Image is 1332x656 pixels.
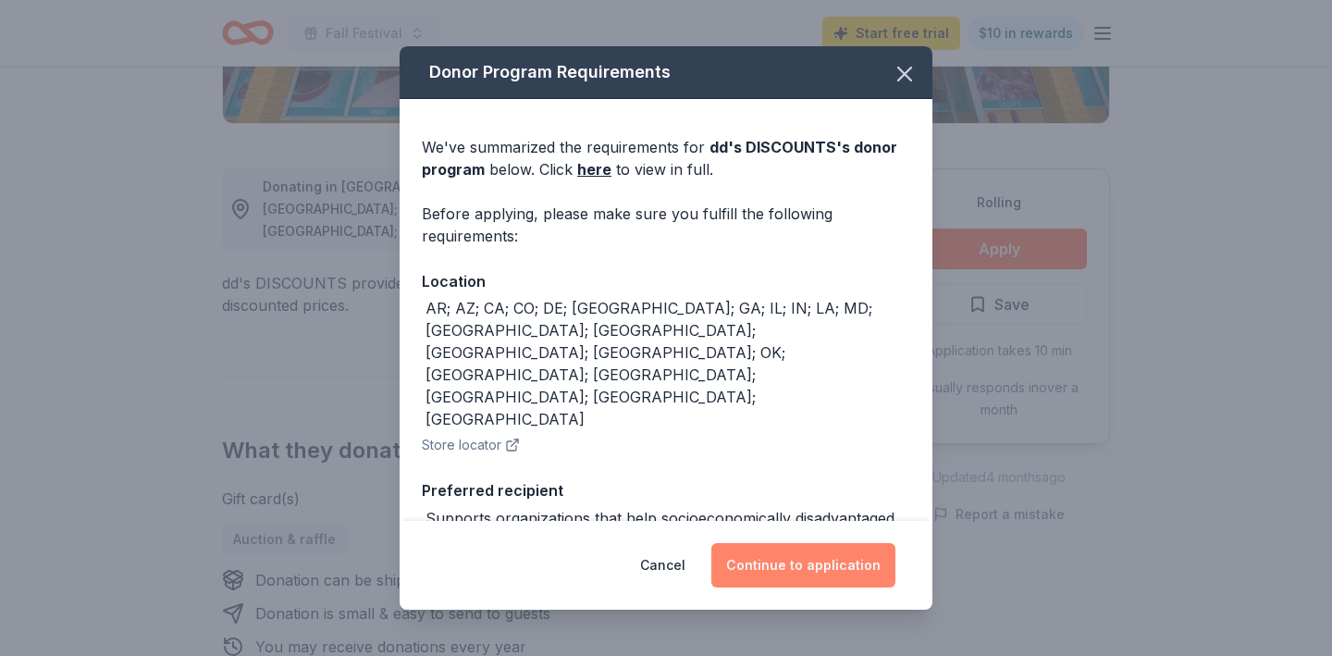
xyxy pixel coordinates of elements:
div: We've summarized the requirements for below. Click to view in full. [422,136,910,180]
div: Preferred recipient [422,478,910,502]
div: Supports organizations that help socioeconomically disadvantaged youth with academic achievement ... [425,507,910,574]
button: Continue to application [711,543,895,588]
div: Before applying, please make sure you fulfill the following requirements: [422,203,910,247]
div: Donor Program Requirements [400,46,932,99]
a: here [577,158,611,180]
div: AR; AZ; CA; CO; DE; [GEOGRAPHIC_DATA]; GA; IL; IN; LA; MD; [GEOGRAPHIC_DATA]; [GEOGRAPHIC_DATA]; ... [425,297,910,430]
div: Location [422,269,910,293]
button: Cancel [640,543,685,588]
button: Store locator [422,434,520,456]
